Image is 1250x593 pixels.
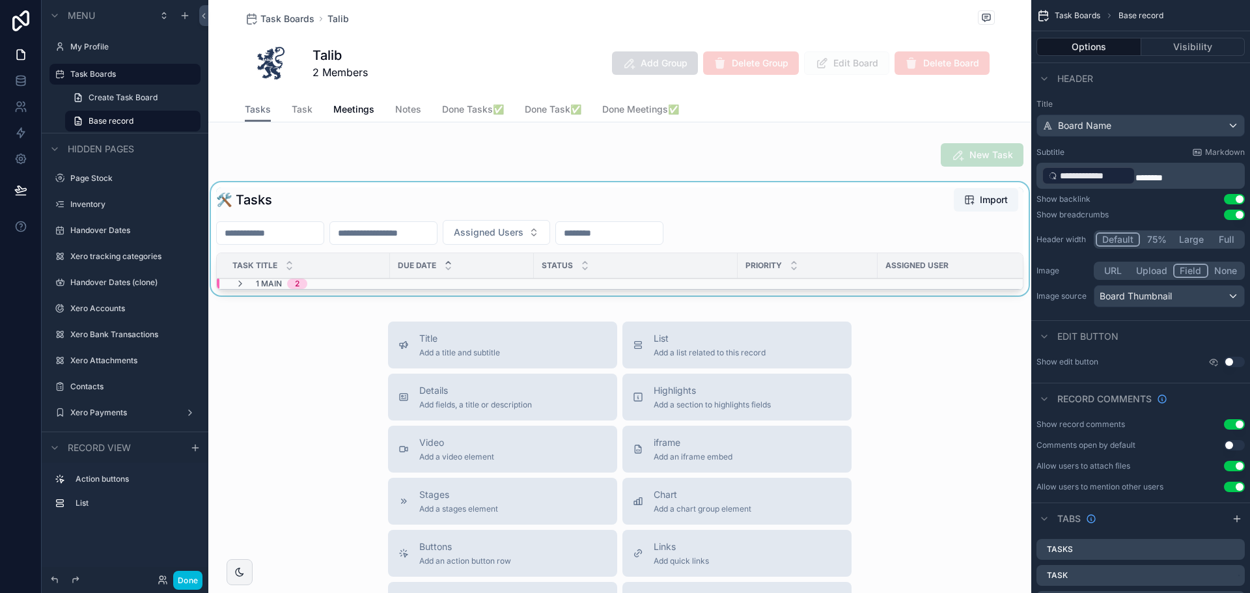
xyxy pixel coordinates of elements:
label: Image source [1036,291,1089,301]
div: 2 [295,279,299,289]
span: Tabs [1057,512,1081,525]
label: Xero Bank Transactions [70,329,193,340]
label: Contacts [70,381,193,392]
h1: Talib [312,46,368,64]
label: Header width [1036,234,1089,245]
span: Add an action button row [419,556,511,566]
span: Title [419,332,500,345]
label: Xero Payments [70,407,174,418]
span: Menu [68,9,95,22]
div: Allow users to mention other users [1036,482,1163,492]
label: Xero tracking categories [70,251,193,262]
span: Record view [68,441,131,454]
a: Talib [327,12,349,25]
a: Done Tasks✅ [442,98,504,124]
span: Hidden pages [68,143,134,156]
button: iframeAdd an iframe embed [622,426,852,473]
span: Chart [654,488,751,501]
span: Base record [1118,10,1163,21]
span: Task Boards [1055,10,1100,21]
a: Task [292,98,312,124]
span: Add an iframe embed [654,452,732,462]
span: Links [654,540,709,553]
button: ListAdd a list related to this record [622,322,852,368]
label: Show edit button [1036,357,1098,367]
button: Done [173,571,202,590]
button: Default [1096,232,1140,247]
button: Board Name [1036,115,1245,137]
a: Handover Dates (clone) [70,277,193,288]
span: Create Task Board [89,92,158,103]
span: Base record [89,116,133,126]
span: Add a section to highlights fields [654,400,771,410]
span: Details [419,384,532,397]
button: URL [1096,264,1130,278]
button: Upload [1130,264,1173,278]
a: Done Meetings✅ [602,98,679,124]
div: Show record comments [1036,419,1125,430]
label: List [76,498,190,508]
a: Meetings [333,98,374,124]
span: Add a chart group element [654,504,751,514]
span: Highlights [654,384,771,397]
span: iframe [654,436,732,449]
span: Record comments [1057,393,1152,406]
span: Board Thumbnail [1100,290,1172,303]
span: Priority [745,260,782,271]
button: Visibility [1141,38,1245,56]
span: Add a video element [419,452,494,462]
label: Xero Attachments [70,355,193,366]
span: Stages [419,488,498,501]
a: Handover Dates [70,225,193,236]
div: Show backlink [1036,194,1090,204]
span: Board Name [1058,119,1111,132]
div: scrollable content [42,463,208,527]
span: Notes [395,103,421,116]
button: Field [1173,264,1209,278]
button: TitleAdd a title and subtitle [388,322,617,368]
button: Large [1173,232,1210,247]
label: Subtitle [1036,147,1064,158]
button: ButtonsAdd an action button row [388,530,617,577]
span: Task Boards [260,12,314,25]
span: Tasks [245,103,271,116]
a: Done Task✅ [525,98,581,124]
span: Meetings [333,103,374,116]
label: Inventory [70,199,193,210]
label: Xero Accounts [70,303,193,314]
span: Done Task✅ [525,103,581,116]
button: Options [1036,38,1141,56]
span: Add fields, a title or description [419,400,532,410]
a: Base record [65,111,201,131]
span: Task [292,103,312,116]
button: Full [1210,232,1243,247]
span: Video [419,436,494,449]
label: Action buttons [76,474,190,484]
span: Header [1057,72,1093,85]
span: Markdown [1205,147,1245,158]
a: My Profile [70,42,193,52]
span: Add a list related to this record [654,348,766,358]
label: Tasks [1047,544,1073,555]
span: Task Title [232,260,277,271]
label: Title [1036,99,1245,109]
a: Task Boards [245,12,314,25]
button: HighlightsAdd a section to highlights fields [622,374,852,421]
label: Task [1047,570,1068,581]
a: Markdown [1192,147,1245,158]
button: None [1208,264,1243,278]
span: Add a title and subtitle [419,348,500,358]
button: 75% [1140,232,1173,247]
span: Done Meetings✅ [602,103,679,116]
span: 1 MAIN [256,279,282,289]
button: StagesAdd a stages element [388,478,617,525]
div: scrollable content [1036,163,1245,189]
span: Due Date [398,260,436,271]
